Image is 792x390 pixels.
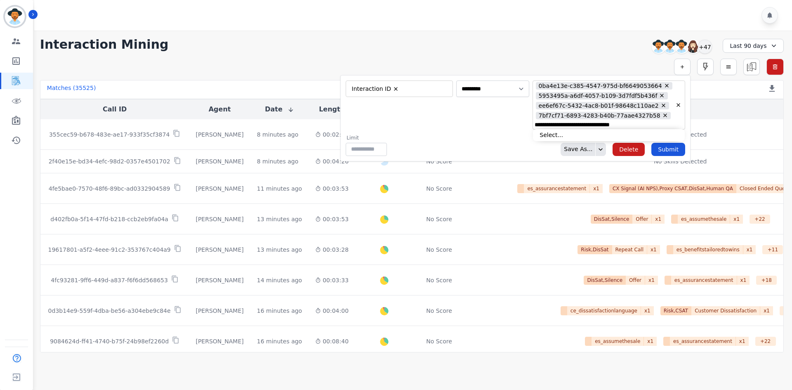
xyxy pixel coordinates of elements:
p: d402fb0a-5f14-47fd-b218-ccb2eb9fa04a [50,215,168,223]
li: 0ba4e13e-c385-4547-975d-bf6649053664 [536,82,672,90]
button: Delete [613,143,645,156]
div: 00:04:00 [315,307,349,315]
div: + 18 [756,276,777,285]
div: 8 minutes ago [257,157,299,165]
div: [PERSON_NAME] [196,246,243,254]
span: x 1 [645,276,658,285]
div: No Score [426,246,452,254]
div: + 22 [750,215,770,224]
p: 19617801-a5f2-4eee-91c2-353767c404a9 [48,246,170,254]
span: x 1 [652,215,665,224]
div: 00:02:20 [315,130,349,139]
button: Date [265,104,294,114]
div: [PERSON_NAME] [196,215,243,223]
div: 00:03:33 [315,276,349,284]
li: 5953495a-a6df-4057-b109-3d7fdf5b436f [536,92,668,100]
span: CX Signal (AI NPS),Proxy CSAT,DisSat,Human QA [609,184,736,193]
span: es_assurancestatement [524,184,590,193]
li: Select... [533,129,685,141]
span: x 1 [737,276,750,285]
div: [PERSON_NAME] [196,276,243,284]
p: 9084624d-ff41-4740-b75f-24b98ef2260d [50,337,169,345]
button: Remove Interaction ID [393,86,399,92]
span: x 1 [736,337,749,346]
span: es_benefitstailoredtowins [673,245,743,254]
div: 8 minutes ago [257,130,299,139]
div: No Score [426,307,452,315]
div: 00:03:53 [315,215,349,223]
div: 13 minutes ago [257,246,302,254]
div: [PERSON_NAME] [196,157,243,165]
div: No Score [426,276,452,284]
img: Bordered avatar [5,7,25,26]
h1: Interaction Mining [40,37,169,52]
button: Submit [651,143,685,156]
span: x 1 [590,184,603,193]
button: Agent [209,104,231,114]
div: No Score [426,184,452,193]
div: 11 minutes ago [257,184,302,193]
div: 00:03:28 [315,246,349,254]
p: 355cec59-b678-483e-ae17-933f35cf3874 [49,130,170,139]
div: [PERSON_NAME] [196,337,243,345]
span: Customer Dissatisfaction [691,306,760,315]
span: x 1 [641,306,654,315]
span: Offer [626,276,645,285]
span: Repeat Call [612,245,647,254]
li: 7bf7cf71-6893-4283-b40b-77aae4327b58 [536,112,671,120]
li: ee6ef67c-5432-4ac8-b01f-98648c110ae2 [536,102,669,110]
span: es_assumethesale [678,215,730,224]
div: 00:08:40 [315,337,349,345]
div: 16 minutes ago [257,307,302,315]
button: Length [319,104,345,114]
span: es_assurancestatement [671,276,737,285]
div: + 11 [762,245,783,254]
span: x 1 [730,215,743,224]
div: 16 minutes ago [257,337,302,345]
div: Last 90 days [723,39,784,53]
span: Risk,CSAT [660,306,692,315]
div: [PERSON_NAME] [196,130,243,139]
div: Matches ( 35525 ) [47,84,96,95]
div: 00:03:53 [315,184,349,193]
div: No Score [426,157,452,165]
div: No Score [426,337,452,345]
label: Limit [346,135,387,141]
button: Remove 5953495a-a6df-4057-b109-3d7fdf5b436f [659,92,665,99]
span: ce_dissatisfactionlanguage [567,306,641,315]
div: [PERSON_NAME] [196,307,243,315]
span: x 1 [760,306,773,315]
button: Remove 7bf7cf71-6893-4283-b40b-77aae4327b58 [662,112,668,118]
span: es_assurancestatement [670,337,736,346]
div: 13 minutes ago [257,215,302,223]
div: No Skills Detected [654,157,707,165]
span: Offer [632,215,652,224]
button: Call ID [103,104,127,114]
button: Remove ee6ef67c-5432-4ac8-b01f-98648c110ae2 [660,102,667,109]
div: No Score [426,215,452,223]
span: DisSat,Silence [584,276,626,285]
button: Remove all [675,102,681,108]
div: Save As... [561,143,592,156]
ul: selected options [348,84,448,94]
div: +47 [698,40,712,54]
span: x 1 [647,245,660,254]
span: Risk,DisSat [577,245,612,254]
li: Interaction ID [349,85,402,93]
p: 4fe5bae0-7570-48f6-89bc-ad0332904589 [49,184,170,193]
span: es_assumethesale [592,337,644,346]
div: 00:04:26 [315,157,349,165]
p: 2f40e15e-bd34-4efc-98d2-0357e4501702 [49,157,170,165]
button: Remove 0ba4e13e-c385-4547-975d-bf6649053664 [664,83,670,89]
p: 0d3b14e9-559f-4dba-be56-a304ebe9c84e [48,307,171,315]
div: + 22 [755,337,776,346]
div: [PERSON_NAME] [196,184,243,193]
div: 14 minutes ago [257,276,302,284]
span: x 1 [644,337,657,346]
span: x 1 [743,245,756,254]
ul: selected options [535,81,674,129]
p: 4fc93281-9ff6-449d-a837-f6f6dd568653 [51,276,168,284]
span: DisSat,Silence [591,215,633,224]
